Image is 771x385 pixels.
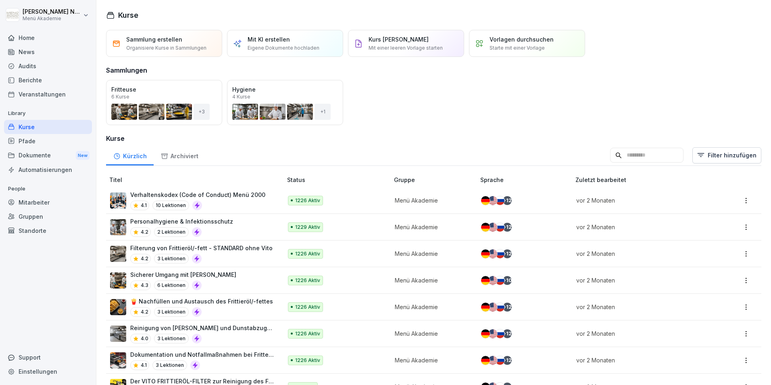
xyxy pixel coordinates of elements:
p: 1226 Aktiv [295,277,320,284]
img: us.svg [488,223,497,232]
a: Gruppen [4,209,92,224]
img: de.svg [481,249,490,258]
p: vor 2 Monaten [576,329,704,338]
img: ru.svg [496,276,504,285]
img: ru.svg [496,303,504,312]
p: 4.1 [141,202,147,209]
img: de.svg [481,276,490,285]
p: Personalhygiene & Infektionsschutz [130,217,233,226]
a: Hygiene4 Kurse+1 [227,80,343,125]
p: Menü Akademie [23,16,81,21]
a: Pfade [4,134,92,148]
p: Zuletzt bearbeitet [575,176,714,184]
p: 3 Lektionen [154,307,189,317]
div: + 10 [503,276,512,285]
img: t30obnioake0y3p0okzoia1o.png [110,352,126,368]
p: 1229 Aktiv [295,224,320,231]
a: Kürzlich [106,145,154,165]
p: vor 2 Monaten [576,356,704,364]
p: 6 Lektionen [154,280,189,290]
p: 3 Lektionen [154,254,189,264]
p: Sicherer Umgang mit [PERSON_NAME] [130,270,236,279]
img: ru.svg [496,249,504,258]
div: News [4,45,92,59]
img: cuv45xaybhkpnu38aw8lcrqq.png [110,299,126,315]
img: lnrteyew03wyeg2dvomajll7.png [110,246,126,262]
img: de.svg [481,223,490,232]
h3: Sammlungen [106,65,147,75]
img: hh3kvobgi93e94d22i1c6810.png [110,192,126,209]
p: Dokumentation und Notfallmaßnahmen bei Fritteusen [130,350,274,359]
a: Mitarbeiter [4,195,92,209]
a: Standorte [4,224,92,238]
p: vor 2 Monaten [576,303,704,311]
a: Berichte [4,73,92,87]
div: + 1 [315,104,331,120]
img: tq1iwfpjw7gb8q143pboqzza.png [110,219,126,235]
p: 3 Lektionen [152,360,187,370]
p: Library [4,107,92,120]
p: Starte mit einer Vorlage [490,44,545,52]
p: 6 Kurse [111,94,129,99]
p: 🍟 Nachfüllen und Austausch des Frittieröl/-fettes [130,297,273,305]
div: New [76,151,90,160]
img: mfnj94a6vgl4cypi86l5ezmw.png [110,326,126,342]
img: ru.svg [496,196,504,205]
a: Home [4,31,92,45]
div: + 3 [194,104,210,120]
p: Menü Akademie [395,196,467,205]
p: Mit KI erstellen [248,35,290,44]
p: 4.2 [141,228,148,236]
div: + 12 [503,329,512,338]
p: 4.0 [141,335,148,342]
div: + 12 [503,223,512,232]
a: Kurse [4,120,92,134]
p: vor 2 Monaten [576,276,704,285]
p: Eigene Dokumente hochladen [248,44,319,52]
p: Menü Akademie [395,356,467,364]
button: Filter hinzufügen [692,147,761,163]
div: + 12 [503,303,512,312]
p: 4.2 [141,255,148,262]
p: vor 2 Monaten [576,249,704,258]
img: de.svg [481,196,490,205]
h3: Kurse [106,134,761,143]
p: 3 Lektionen [154,334,189,343]
p: vor 2 Monaten [576,223,704,231]
p: Hygiene [232,85,338,94]
img: us.svg [488,276,497,285]
p: Menü Akademie [395,303,467,311]
p: 2 Lektionen [154,227,189,237]
div: + 12 [503,356,512,365]
a: DokumenteNew [4,148,92,163]
img: oyzz4yrw5r2vs0n5ee8wihvj.png [110,272,126,289]
p: Verhaltenskodex (Code of Conduct) Menü 2000 [130,190,265,199]
a: Veranstaltungen [4,87,92,101]
p: Fritteuse [111,85,217,94]
p: Organisiere Kurse in Sammlungen [126,44,206,52]
h1: Kurse [118,10,138,21]
p: 4.2 [141,308,148,316]
div: Einstellungen [4,364,92,379]
div: Audits [4,59,92,73]
a: Archiviert [154,145,205,165]
img: us.svg [488,249,497,258]
img: de.svg [481,303,490,312]
a: Automatisierungen [4,163,92,177]
img: us.svg [488,196,497,205]
div: Dokumente [4,148,92,163]
p: Menü Akademie [395,329,467,338]
p: Sprache [480,176,572,184]
p: 1226 Aktiv [295,330,320,337]
p: 4.1 [141,362,147,369]
img: de.svg [481,329,490,338]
